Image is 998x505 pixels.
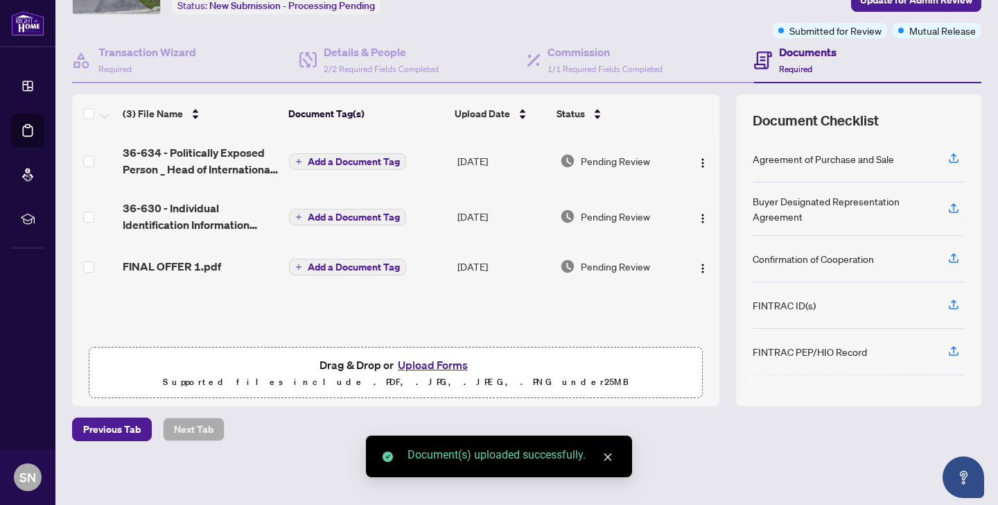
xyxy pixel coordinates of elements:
th: Upload Date [449,94,551,133]
span: Required [98,64,132,74]
img: Document Status [560,209,575,224]
img: logo [11,10,44,36]
button: Add a Document Tag [289,153,406,170]
span: Upload Date [455,106,510,121]
div: Agreement of Purchase and Sale [753,151,894,166]
button: Logo [692,205,714,228]
h4: Details & People [324,44,439,60]
button: Logo [692,255,714,277]
span: Previous Tab [83,418,141,440]
button: Logo [692,150,714,172]
button: Upload Forms [394,356,472,374]
span: Status [557,106,585,121]
td: [DATE] [452,244,554,289]
th: (3) File Name [117,94,283,133]
span: Add a Document Tag [308,262,400,272]
span: Add a Document Tag [308,212,400,222]
td: [DATE] [452,189,554,244]
div: FINTRAC ID(s) [753,298,816,313]
button: Add a Document Tag [289,208,406,226]
img: Logo [697,263,708,274]
span: Add a Document Tag [308,157,400,166]
span: 1/1 Required Fields Completed [548,64,663,74]
a: Close [600,450,615,465]
span: check-circle [383,452,393,462]
span: Required [779,64,812,74]
span: Pending Review [581,153,650,169]
button: Next Tab [163,418,225,441]
button: Add a Document Tag [289,153,406,171]
th: Status [551,94,679,133]
span: Submitted for Review [789,23,882,38]
div: Document(s) uploaded successfully. [408,447,615,463]
span: Document Checklist [753,111,879,130]
img: Logo [697,157,708,169]
span: plus [295,158,302,165]
img: Document Status [560,259,575,274]
td: [DATE] [452,133,554,189]
img: Logo [697,213,708,224]
button: Add a Document Tag [289,258,406,276]
span: Mutual Release [909,23,976,38]
p: Supported files include .PDF, .JPG, .JPEG, .PNG under 25 MB [98,374,694,391]
span: Drag & Drop or [319,356,472,374]
button: Previous Tab [72,418,152,441]
button: Open asap [943,456,984,498]
th: Document Tag(s) [283,94,450,133]
div: Buyer Designated Representation Agreement [753,194,931,224]
span: Drag & Drop orUpload FormsSupported files include .PDF, .JPG, .JPEG, .PNG under25MB [89,348,702,399]
span: Pending Review [581,209,650,224]
img: Document Status [560,153,575,169]
span: plus [295,264,302,271]
button: Add a Document Tag [289,209,406,225]
span: FINAL OFFER 1.pdf [123,258,221,275]
span: plus [295,214,302,221]
h4: Documents [779,44,837,60]
span: 36-630 - Individual Identification Information Record 57.pdf [123,200,278,233]
span: (3) File Name [123,106,183,121]
h4: Commission [548,44,663,60]
span: SN [19,468,36,487]
span: close [603,452,613,462]
div: FINTRAC PEP/HIO Record [753,344,867,359]
span: 2/2 Required Fields Completed [324,64,439,74]
div: Confirmation of Cooperation [753,251,874,266]
h4: Transaction Wizard [98,44,196,60]
span: Pending Review [581,259,650,274]
button: Add a Document Tag [289,259,406,275]
span: 36-634 - Politically Exposed Person _ Head of International Organizati.pdf [123,144,278,178]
